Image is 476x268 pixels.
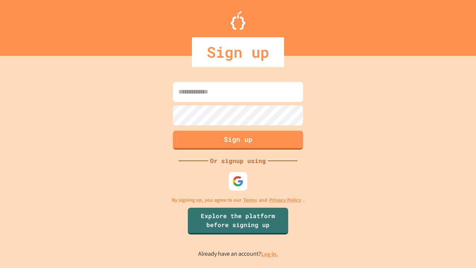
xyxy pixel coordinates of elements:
[188,208,288,234] a: Explore the platform before signing up
[172,196,305,204] p: By signing up, you agree to our and .
[173,131,303,150] button: Sign up
[232,176,244,187] img: google-icon.svg
[192,37,284,67] div: Sign up
[269,196,301,204] a: Privacy Policy
[208,156,268,165] div: Or signup using
[231,11,245,30] img: Logo.svg
[261,250,278,258] a: Log in.
[198,249,278,259] p: Already have an account?
[243,196,257,204] a: Terms
[445,238,469,261] iframe: chat widget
